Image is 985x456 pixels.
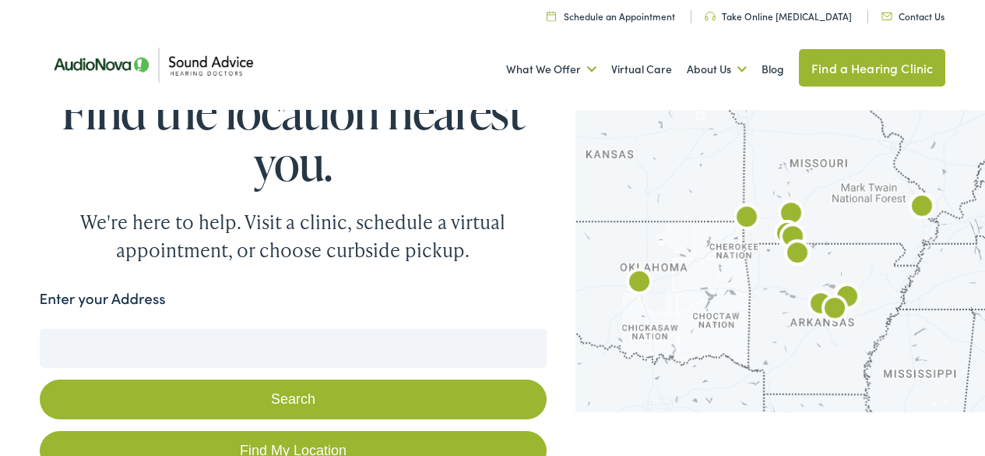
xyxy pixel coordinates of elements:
label: Enter your Address [40,288,166,310]
div: AudioNova [779,236,816,274]
img: Calendar icon in a unique green color, symbolizing scheduling or date-related features. [547,11,556,21]
a: About Us [687,41,747,98]
input: Enter your address or zip code [40,329,547,368]
div: We're here to help. Visit a clinic, schedule a virtual appointment, or choose curbside pickup. [44,208,542,264]
a: Virtual Care [611,41,672,98]
h1: Find the location nearest you. [40,86,547,189]
a: What We Offer [506,41,596,98]
a: Blog [762,41,784,98]
div: AudioNova [903,189,941,227]
div: AudioNova [621,265,658,302]
a: Find a Hearing Clinic [799,49,945,87]
div: AudioNova [802,287,839,324]
a: Take Online [MEDICAL_DATA] [705,9,852,23]
div: Sound Advice Hearing Doctors by AudioNova [769,217,806,254]
div: AudioNova [728,200,765,238]
a: Contact Us [881,9,945,23]
div: Sound Advice Hearing Doctors by AudioNova [772,196,810,234]
a: Schedule an Appointment [547,9,675,23]
button: Search [40,380,547,419]
div: AudioNova [828,280,866,317]
div: AudioNova [816,292,853,329]
img: Icon representing mail communication in a unique green color, indicative of contact or communicat... [881,12,892,20]
img: Headphone icon in a unique green color, suggesting audio-related services or features. [705,12,716,21]
div: Sound Advice Hearing Doctors by AudioNova [774,220,811,257]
